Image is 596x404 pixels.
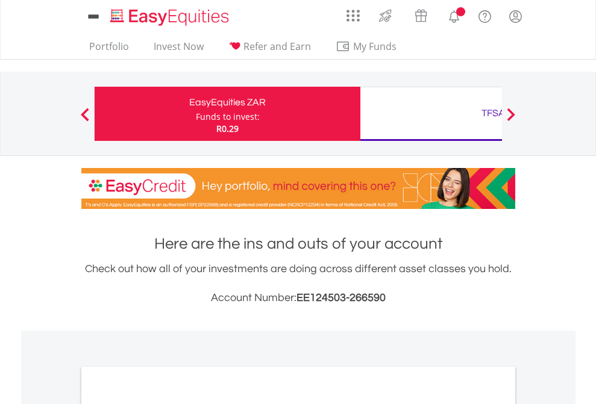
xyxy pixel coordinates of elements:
a: Home page [105,3,234,27]
a: Vouchers [403,3,439,25]
img: EasyCredit Promotion Banner [81,168,515,209]
div: Check out how all of your investments are doing across different asset classes you hold. [81,261,515,306]
span: My Funds [336,39,415,54]
div: Funds to invest: [196,111,260,123]
a: Portfolio [84,40,134,59]
button: Previous [73,114,97,126]
img: thrive-v2.svg [375,6,395,25]
a: My Profile [500,3,531,30]
img: vouchers-v2.svg [411,6,431,25]
img: EasyEquities_Logo.png [108,7,234,27]
a: Refer and Earn [224,40,316,59]
a: AppsGrid [339,3,368,22]
h3: Account Number: [81,290,515,306]
a: FAQ's and Support [469,3,500,27]
button: Next [499,114,523,126]
a: Invest Now [149,40,209,59]
img: grid-menu-icon.svg [347,9,360,22]
span: EE124503-266590 [296,292,386,303]
span: R0.29 [216,123,239,134]
a: Notifications [439,3,469,27]
h1: Here are the ins and outs of your account [81,233,515,255]
div: EasyEquities ZAR [102,94,353,111]
span: Refer and Earn [243,40,311,53]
